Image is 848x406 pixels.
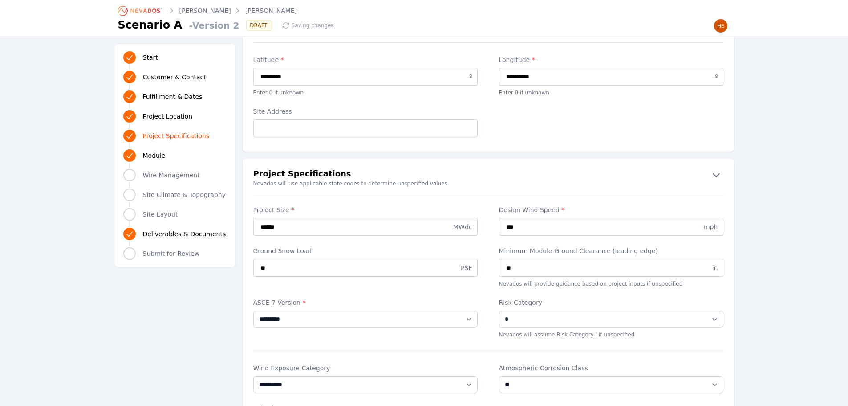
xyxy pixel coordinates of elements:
[143,112,193,121] span: Project Location
[245,6,297,15] a: [PERSON_NAME]
[499,55,723,64] label: Longitude
[253,298,478,307] label: ASCE 7 Version
[253,168,351,182] h2: Project Specifications
[143,171,200,180] span: Wire Management
[123,49,227,262] nav: Progress
[143,151,166,160] span: Module
[246,20,271,31] div: DRAFT
[499,280,723,287] p: Nevados will provide guidance based on project inputs if unspecified
[714,19,728,33] img: Henar Luque
[253,246,478,255] label: Ground Snow Load
[292,22,334,29] span: Saving changes
[143,210,178,219] span: Site Layout
[118,18,183,32] h1: Scenario A
[499,205,723,214] label: Design Wind Speed
[499,298,723,307] label: Risk Category
[143,73,206,82] span: Customer & Contact
[499,89,723,96] p: Enter 0 if unknown
[499,331,723,338] p: Nevados will assume Risk Category I if unspecified
[143,53,158,62] span: Start
[143,190,226,199] span: Site Climate & Topography
[143,249,200,258] span: Submit for Review
[118,4,297,18] nav: Breadcrumb
[253,107,478,116] label: Site Address
[253,89,478,96] p: Enter 0 if unknown
[243,168,734,182] button: Project Specifications
[143,131,210,140] span: Project Specifications
[143,92,203,101] span: Fulfillment & Dates
[143,230,226,238] span: Deliverables & Documents
[186,19,239,32] span: - Version 2
[179,6,231,15] a: [PERSON_NAME]
[499,246,723,255] label: Minimum Module Ground Clearance (leading edge)
[253,205,478,214] label: Project Size
[253,55,478,64] label: Latitude
[253,364,478,373] label: Wind Exposure Category
[243,180,734,187] small: Nevados will use applicable state codes to determine unspecified values
[499,364,723,373] label: Atmospheric Corrosion Class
